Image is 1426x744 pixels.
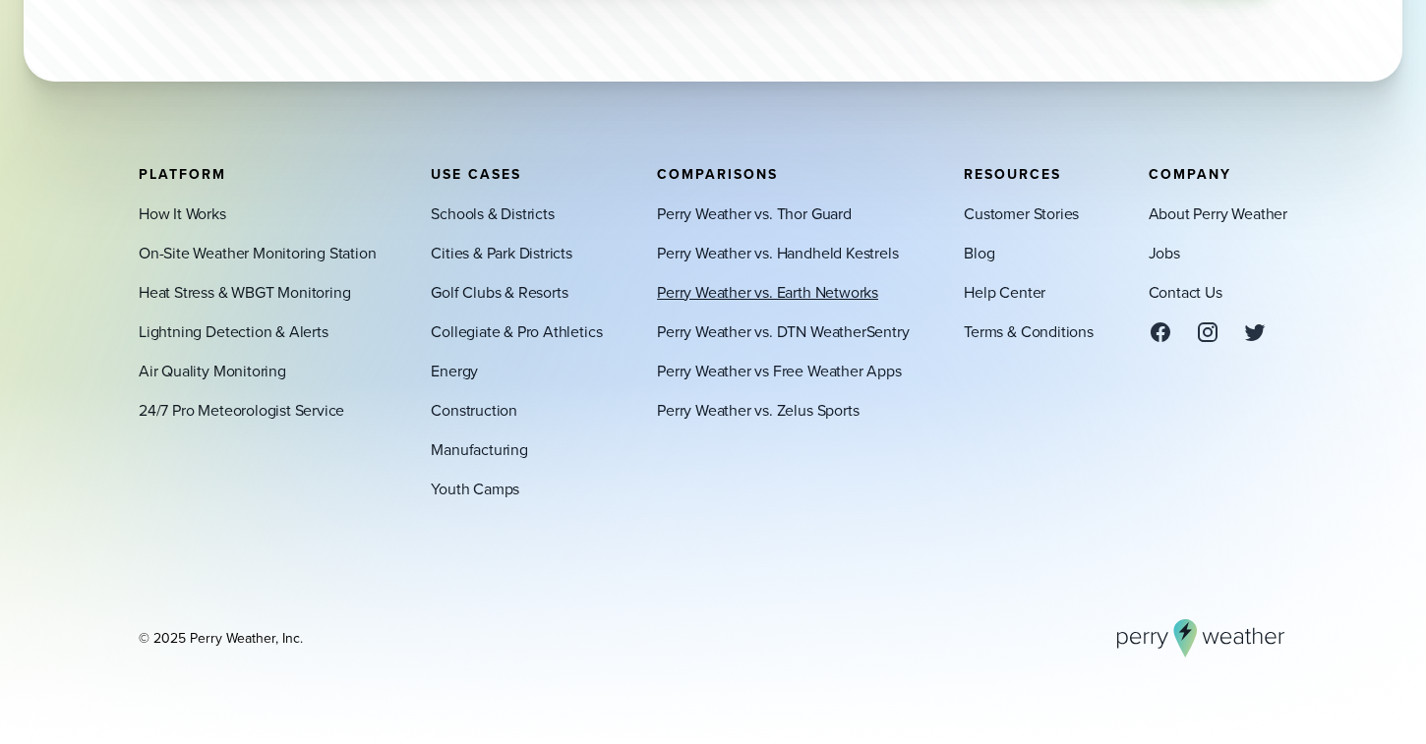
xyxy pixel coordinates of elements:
a: Heat Stress & WBGT Monitoring [139,280,351,304]
a: Help Center [964,280,1045,304]
a: Construction [431,398,517,422]
a: Youth Camps [431,477,519,500]
a: Perry Weather vs Free Weather Apps [657,359,902,382]
a: Perry Weather vs. Thor Guard [657,201,852,225]
a: Perry Weather vs. Handheld Kestrels [657,241,898,264]
a: How It Works [139,201,226,225]
a: Manufacturing [431,437,528,461]
a: Terms & Conditions [964,319,1094,343]
a: Collegiate & Pro Athletics [431,319,602,343]
a: Schools & Districts [431,201,554,225]
a: Golf Clubs & Resorts [431,280,567,304]
a: Energy [431,359,478,382]
span: Comparisons [657,163,778,184]
a: Blog [964,241,994,264]
a: Cities & Park Districts [431,241,572,264]
span: Platform [139,163,226,184]
span: Use Cases [431,163,521,184]
a: Customer Stories [964,201,1079,225]
a: Air Quality Monitoring [139,359,286,382]
a: Jobs [1149,241,1180,264]
a: Perry Weather vs. Zelus Sports [657,398,859,422]
a: About Perry Weather [1149,201,1287,225]
span: Resources [964,163,1061,184]
div: © 2025 Perry Weather, Inc. [139,628,303,648]
a: Lightning Detection & Alerts [139,319,328,343]
a: 24/7 Pro Meteorologist Service [139,398,344,422]
span: Company [1149,163,1231,184]
a: Perry Weather vs. DTN WeatherSentry [657,319,909,343]
a: Perry Weather vs. Earth Networks [657,280,878,304]
a: On-Site Weather Monitoring Station [139,241,377,264]
a: Contact Us [1149,280,1222,304]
